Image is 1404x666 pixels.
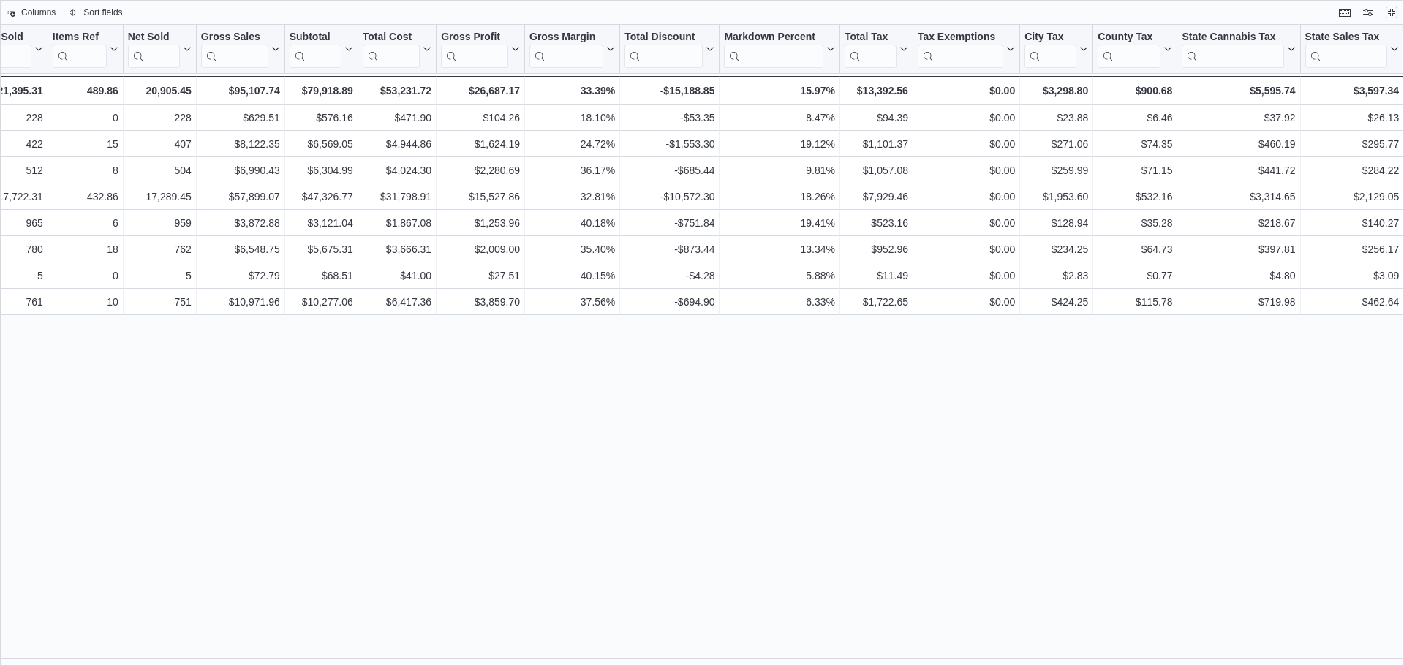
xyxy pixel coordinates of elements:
div: $629.51 [201,109,280,126]
div: County Tax [1098,31,1160,68]
div: 19.41% [724,214,834,232]
div: $6.46 [1098,109,1172,126]
div: 8.47% [724,109,834,126]
div: State Cannabis Tax [1182,31,1283,45]
div: State Cannabis Tax [1182,31,1283,68]
div: $57,899.07 [201,188,280,205]
div: $576.16 [290,109,353,126]
div: -$4.28 [624,267,714,284]
button: Tax Exemptions [918,31,1015,68]
div: $10,277.06 [290,293,353,311]
div: $7,929.46 [845,188,908,205]
div: -$685.44 [624,162,714,179]
div: 8 [53,162,118,179]
div: 959 [128,214,192,232]
div: 0 [53,109,118,126]
div: $0.00 [918,135,1015,153]
div: $0.00 [918,214,1015,232]
div: 5 [128,267,192,284]
div: $1,253.96 [441,214,520,232]
button: Total Tax [845,31,908,68]
div: $6,548.75 [201,241,280,258]
div: Gross Margin [529,31,603,68]
button: Sort fields [63,4,128,21]
div: 15.97% [724,82,834,99]
div: 407 [128,135,192,153]
div: 6.33% [724,293,834,311]
div: -$694.90 [624,293,714,311]
div: $218.67 [1182,214,1295,232]
div: 20,905.45 [128,82,192,99]
div: $271.06 [1024,135,1088,153]
div: $140.27 [1305,214,1400,232]
div: $72.79 [201,267,280,284]
button: Subtotal [290,31,353,68]
div: City Tax [1024,31,1076,68]
button: County Tax [1098,31,1172,68]
div: $3,298.80 [1024,82,1088,99]
div: Subtotal [290,31,341,45]
div: $53,231.72 [363,82,431,99]
div: Markdown Percent [724,31,823,45]
div: Gross Margin [529,31,603,45]
button: Keyboard shortcuts [1336,4,1354,21]
button: Columns [1,4,61,21]
div: 504 [128,162,192,179]
div: Total Tax [845,31,897,45]
div: $1,867.08 [363,214,431,232]
div: Net Sold [128,31,180,45]
div: $35.28 [1098,214,1172,232]
div: $3,121.04 [290,214,353,232]
div: 228 [128,109,192,126]
div: -$15,188.85 [624,82,714,99]
div: Total Cost [363,31,420,68]
div: 18 [53,241,118,258]
div: $64.73 [1098,241,1172,258]
div: $6,569.05 [290,135,353,153]
div: $6,417.36 [363,293,431,311]
div: County Tax [1098,31,1160,45]
div: 18.26% [724,188,834,205]
div: $23.88 [1024,109,1088,126]
div: Subtotal [290,31,341,68]
div: $460.19 [1182,135,1295,153]
div: $68.51 [290,267,353,284]
div: $6,990.43 [201,162,280,179]
div: 36.17% [529,162,615,179]
div: $10,971.96 [201,293,280,311]
div: 19.12% [724,135,834,153]
div: 489.86 [53,82,118,99]
div: $719.98 [1182,293,1295,311]
div: $0.00 [918,109,1015,126]
button: City Tax [1024,31,1088,68]
button: Gross Profit [441,31,520,68]
button: Markdown Percent [724,31,834,68]
div: $1,722.65 [845,293,908,311]
div: 762 [128,241,192,258]
div: 35.40% [529,241,615,258]
div: $95,107.74 [201,82,280,99]
div: Items Ref [53,31,107,68]
div: Total Discount [624,31,703,68]
div: Total Tax [845,31,897,68]
div: City Tax [1024,31,1076,45]
div: $1,624.19 [441,135,520,153]
div: 40.15% [529,267,615,284]
div: $3,314.65 [1182,188,1295,205]
div: $0.00 [918,241,1015,258]
div: 32.81% [529,188,615,205]
div: Total Discount [624,31,703,45]
div: $424.25 [1024,293,1088,311]
button: Items Ref [53,31,118,68]
button: Total Discount [624,31,714,68]
div: 13.34% [724,241,834,258]
div: $441.72 [1182,162,1295,179]
div: Net Sold [128,31,180,68]
button: Display options [1359,4,1377,21]
div: Items Ref [53,31,107,45]
div: 24.72% [529,135,615,153]
div: Tax Exemptions [918,31,1003,45]
div: State Sales Tax [1305,31,1388,68]
div: $4,024.30 [363,162,431,179]
div: $0.00 [918,188,1015,205]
